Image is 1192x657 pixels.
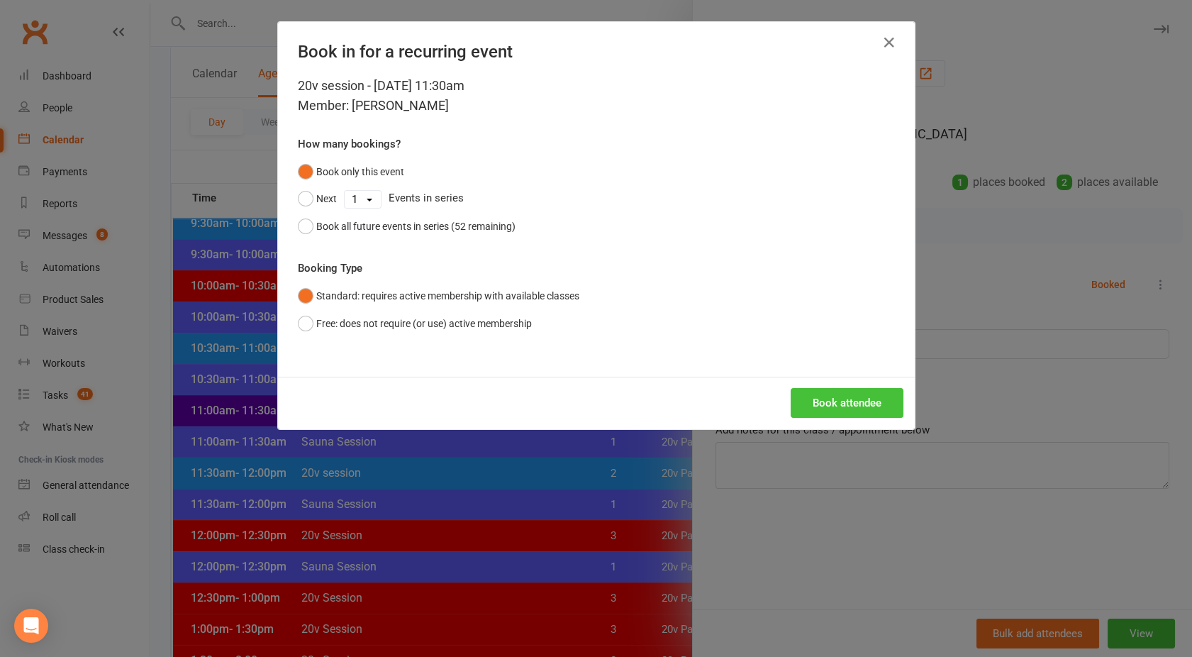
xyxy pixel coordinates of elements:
button: Book only this event [298,158,404,185]
label: How many bookings? [298,136,401,153]
div: Book all future events in series (52 remaining) [316,219,516,234]
button: Book all future events in series (52 remaining) [298,213,516,240]
h4: Book in for a recurring event [298,42,895,62]
label: Booking Type [298,260,362,277]
div: Events in series [298,185,895,212]
button: Standard: requires active membership with available classes [298,282,579,309]
div: 20v session - [DATE] 11:30am Member: [PERSON_NAME] [298,76,895,116]
button: Next [298,185,337,212]
button: Free: does not require (or use) active membership [298,310,532,337]
button: Close [878,31,901,54]
div: Open Intercom Messenger [14,609,48,643]
button: Book attendee [791,388,903,418]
